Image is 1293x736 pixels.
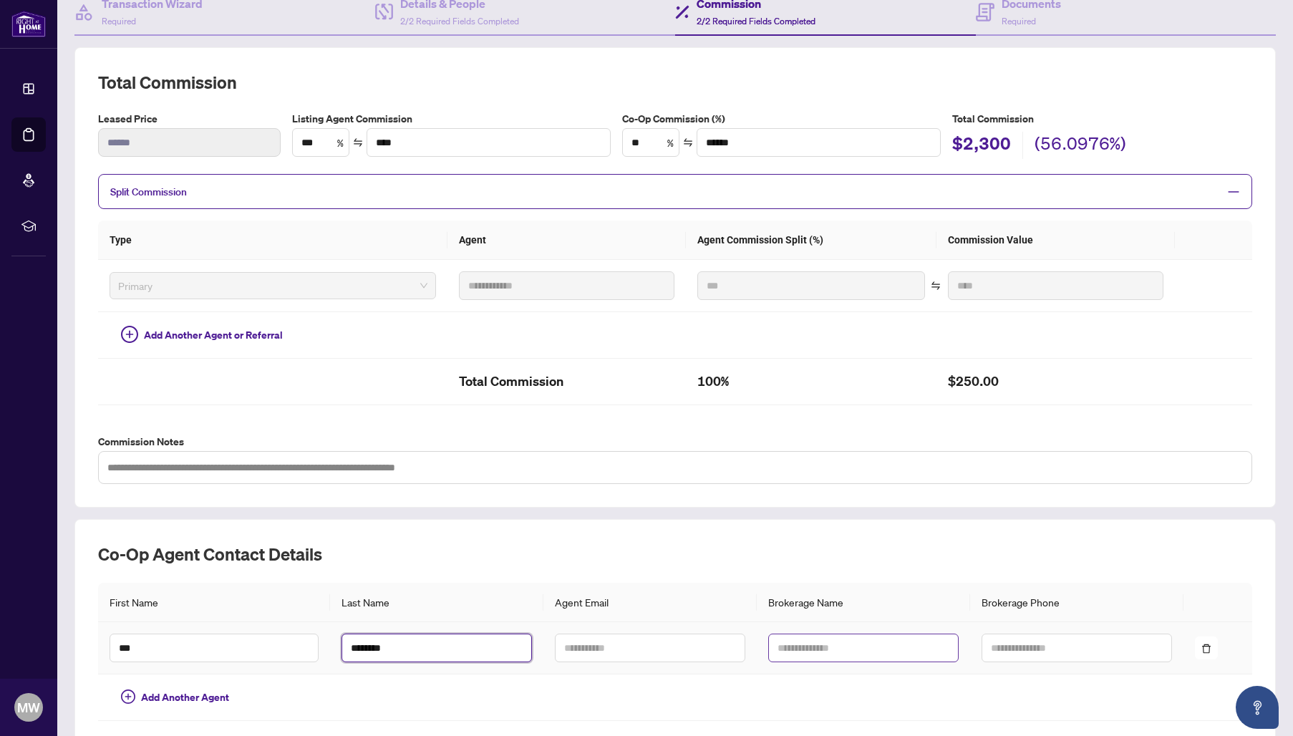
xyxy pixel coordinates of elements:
span: plus-circle [121,689,135,704]
label: Listing Agent Commission [292,111,611,127]
th: Agent Email [543,583,757,622]
h5: Total Commission [952,111,1252,127]
h2: $2,300 [952,132,1011,159]
span: plus-circle [121,326,138,343]
th: Brokerage Phone [970,583,1183,622]
h2: Co-op Agent Contact Details [98,543,1252,566]
h2: Total Commission [459,370,674,393]
span: Required [102,16,136,26]
span: MW [17,697,40,717]
span: minus [1227,185,1240,198]
span: 2/2 Required Fields Completed [697,16,815,26]
th: Commission Value [936,221,1175,260]
th: Type [98,221,447,260]
h2: 100% [697,370,925,393]
button: Add Another Agent or Referral [110,324,294,347]
label: Commission Notes [98,434,1252,450]
h2: Total Commission [98,71,1252,94]
span: Split Commission [110,185,187,198]
th: Brokerage Name [757,583,970,622]
span: swap [683,137,693,147]
img: logo [11,11,46,37]
button: Add Another Agent [110,686,241,709]
label: Co-Op Commission (%) [622,111,941,127]
span: Add Another Agent [141,689,229,705]
span: delete [1201,644,1211,654]
th: Last Name [330,583,543,622]
h2: (56.0976%) [1035,132,1126,159]
button: Open asap [1236,686,1279,729]
div: Split Commission [98,174,1252,209]
th: Agent Commission Split (%) [686,221,936,260]
label: Leased Price [98,111,281,127]
th: Agent [447,221,686,260]
span: Add Another Agent or Referral [144,327,283,343]
span: Required [1002,16,1036,26]
span: swap [353,137,363,147]
span: 2/2 Required Fields Completed [400,16,519,26]
th: First Name [98,583,330,622]
h2: $250.00 [948,370,1163,393]
span: swap [931,281,941,291]
span: Primary [118,275,427,296]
